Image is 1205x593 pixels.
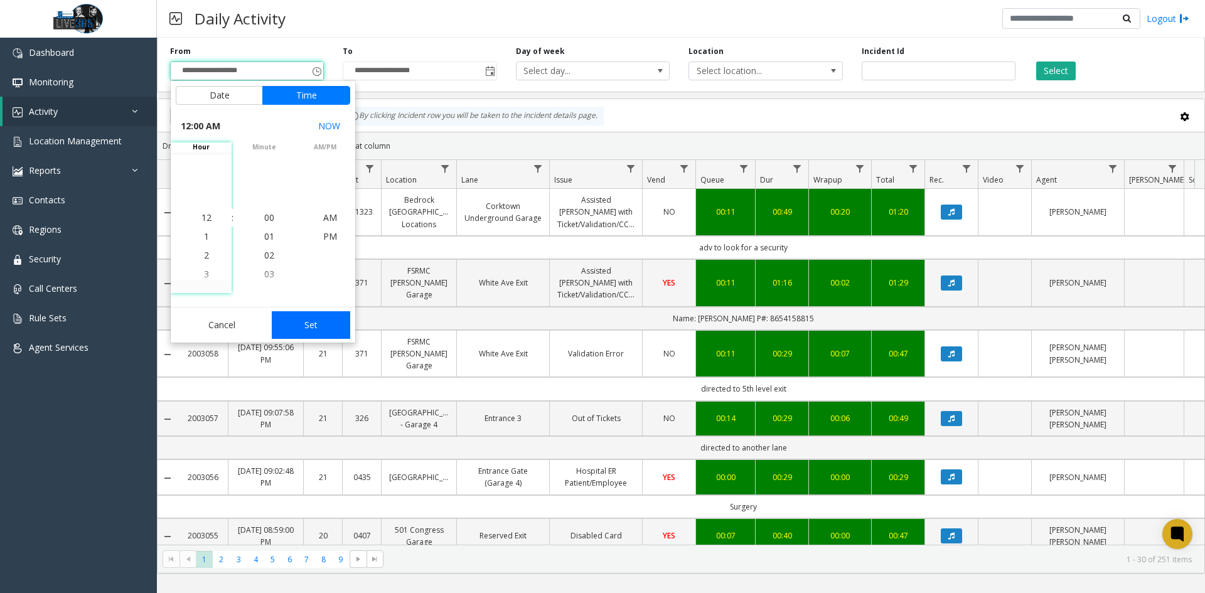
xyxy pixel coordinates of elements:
a: Disabled Card [557,530,635,542]
span: 01 [264,230,274,242]
span: AM/PM [294,142,355,152]
span: Reports [29,164,61,176]
a: Assisted [PERSON_NAME] with Ticket/Validation/CC/monthly [557,194,635,230]
div: 00:40 [763,530,801,542]
span: hour [171,142,232,152]
span: PM [323,230,337,242]
img: 'icon' [13,107,23,117]
a: [PERSON_NAME] [PERSON_NAME] [1039,407,1117,430]
a: 00:11 [704,348,747,360]
div: Drag a column header and drop it here to group by that column [158,135,1204,157]
a: Rec. Filter Menu [958,160,975,177]
a: 371 [350,277,373,289]
a: Hospital ER Patient/Employee [557,465,635,489]
a: 00:29 [879,471,917,483]
h3: Daily Activity [188,3,292,34]
div: 00:07 [704,530,747,542]
div: Data table [158,160,1204,545]
img: 'icon' [13,48,23,58]
a: Dur Filter Menu [789,160,806,177]
a: 371 [350,348,373,360]
span: Select day... [517,62,639,80]
span: Activity [29,105,58,117]
span: Page 1 [196,551,213,568]
a: 01:16 [763,277,801,289]
a: [PERSON_NAME] [PERSON_NAME] [1039,341,1117,365]
div: 00:47 [879,530,917,542]
span: Go to the last page [367,550,383,568]
a: [PERSON_NAME] [PERSON_NAME] [1039,524,1117,548]
a: 00:29 [763,471,801,483]
span: Regions [29,223,62,235]
a: [PERSON_NAME] [1039,277,1117,289]
span: Page 8 [315,551,332,568]
a: 00:02 [817,277,864,289]
div: 00:06 [817,412,864,424]
span: Dur [760,174,773,185]
a: 00:49 [879,412,917,424]
a: 2003056 [185,471,220,483]
a: Agent Filter Menu [1105,160,1122,177]
span: NO [663,413,675,424]
a: Collapse Details [158,532,178,542]
a: [DATE] 09:07:58 PM [236,407,296,430]
a: Collapse Details [158,350,178,360]
span: Page 6 [281,551,298,568]
span: Vend [647,174,665,185]
a: 21 [311,471,335,483]
span: Monitoring [29,76,73,88]
span: Contacts [29,194,65,206]
a: FSRMC [PERSON_NAME] Garage [389,265,449,301]
span: Issue [554,174,572,185]
span: 02 [264,249,274,261]
a: 00:00 [817,530,864,542]
div: : [232,211,233,224]
img: 'icon' [13,255,23,265]
a: Entrance 3 [464,412,542,424]
a: 00:29 [763,412,801,424]
a: 31323 [350,206,373,218]
span: Location Management [29,135,122,147]
button: Cancel [176,311,268,339]
label: From [170,46,191,57]
a: 2003057 [185,412,220,424]
a: Collapse Details [158,473,178,483]
a: White Ave Exit [464,348,542,360]
img: pageIcon [169,3,182,34]
img: 'icon' [13,343,23,353]
span: YES [663,277,675,288]
div: 00:00 [704,471,747,483]
a: FSRMC [PERSON_NAME] Garage [389,336,449,372]
span: Page 5 [264,551,281,568]
a: 01:29 [879,277,917,289]
a: 00:11 [704,277,747,289]
a: 00:14 [704,412,747,424]
a: 00:47 [879,348,917,360]
span: Toggle popup [309,62,323,80]
a: 2003055 [185,530,220,542]
a: 01:20 [879,206,917,218]
span: 1 [204,230,209,242]
img: 'icon' [13,78,23,88]
a: Bedrock [GEOGRAPHIC_DATA] Locations [389,194,449,230]
img: 'icon' [13,225,23,235]
a: 00:49 [763,206,801,218]
a: Location Filter Menu [437,160,454,177]
a: Collapse Details [158,208,178,218]
span: YES [663,472,675,483]
span: 12 [201,211,212,223]
a: Corktown Underground Garage [464,200,542,224]
a: 00:29 [763,348,801,360]
span: NO [663,348,675,359]
span: Page 4 [247,551,264,568]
